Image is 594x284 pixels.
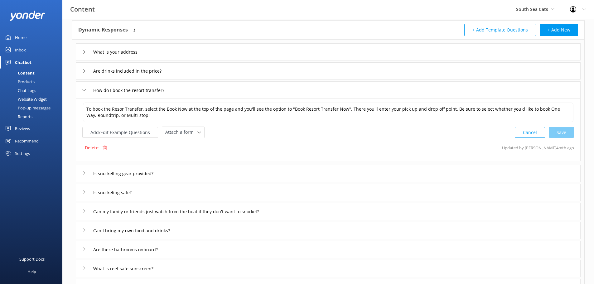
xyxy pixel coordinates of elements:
[4,95,62,103] a: Website Widget
[19,253,45,265] div: Support Docs
[502,142,574,154] p: Updated by [PERSON_NAME] 4mth ago
[4,77,35,86] div: Products
[15,122,30,135] div: Reviews
[70,4,95,14] h3: Content
[464,24,536,36] button: + Add Template Questions
[15,56,31,69] div: Chatbot
[165,129,197,136] span: Attach a form
[85,144,99,151] p: Delete
[4,95,47,103] div: Website Widget
[4,69,62,77] a: Content
[27,265,36,278] div: Help
[4,112,32,121] div: Reports
[4,86,62,95] a: Chat Logs
[4,86,36,95] div: Chat Logs
[515,127,545,138] button: Cancel
[540,24,578,36] button: + Add New
[4,69,35,77] div: Content
[15,44,26,56] div: Inbox
[9,11,45,21] img: yonder-white-logo.png
[15,31,27,44] div: Home
[78,24,128,36] h4: Dynamic Responses
[82,127,158,138] button: Add/Edit Example Questions
[4,77,62,86] a: Products
[15,147,30,160] div: Settings
[4,112,62,121] a: Reports
[4,103,62,112] a: Pop-up messages
[83,103,573,122] textarea: To book the Resor Transfer, select the Book Now at the top of the page and you'll see the option ...
[4,103,51,112] div: Pop-up messages
[15,135,39,147] div: Recommend
[516,6,548,12] span: South Sea Cats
